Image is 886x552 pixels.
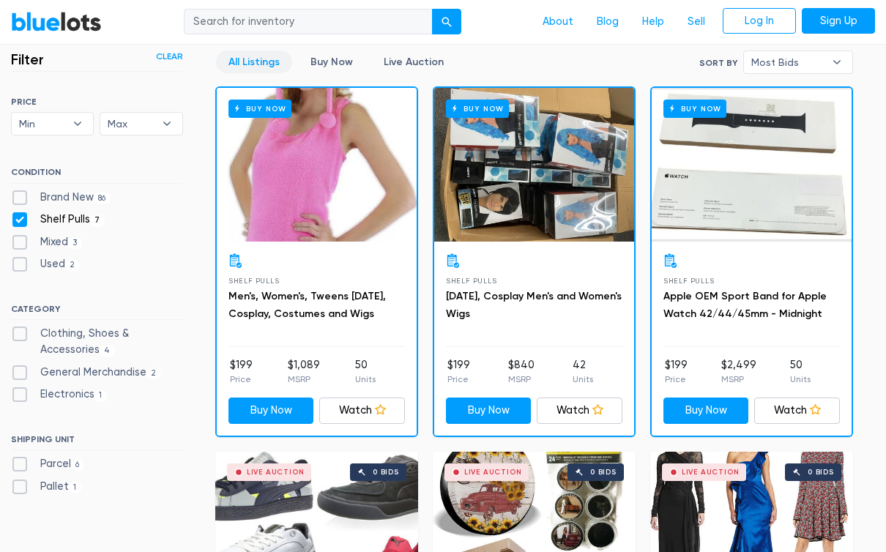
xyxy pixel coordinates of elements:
[65,261,80,272] span: 2
[663,277,715,286] span: Shelf Pulls
[11,11,102,32] a: BlueLots
[146,368,161,380] span: 2
[573,358,593,387] li: 42
[11,457,84,473] label: Parcel
[682,469,740,477] div: Live Auction
[11,168,183,184] h6: CONDITION
[11,257,80,273] label: Used
[446,291,622,321] a: [DATE], Cosplay Men's and Women's Wigs
[11,305,183,321] h6: CATEGORY
[228,291,386,321] a: Men's, Women's, Tweens [DATE], Cosplay, Costumes and Wigs
[652,89,852,242] a: Buy Now
[71,460,84,472] span: 6
[790,373,811,387] p: Units
[288,373,320,387] p: MSRP
[11,212,105,228] label: Shelf Pulls
[230,373,253,387] p: Price
[537,398,622,425] a: Watch
[90,216,105,228] span: 7
[446,100,510,119] h6: Buy Now
[355,358,376,387] li: 50
[665,358,688,387] li: $199
[216,51,292,74] a: All Listings
[228,398,314,425] a: Buy Now
[754,398,840,425] a: Watch
[508,358,535,387] li: $840
[94,193,111,205] span: 86
[446,277,497,286] span: Shelf Pulls
[108,113,154,135] span: Max
[184,9,433,35] input: Search for inventory
[630,8,676,36] a: Help
[808,469,834,477] div: 0 bids
[152,113,182,135] b: ▾
[11,51,44,69] h3: Filter
[217,89,417,242] a: Buy Now
[802,8,875,34] a: Sign Up
[156,51,183,64] a: Clear
[447,358,470,387] li: $199
[11,480,81,496] label: Pallet
[228,277,280,286] span: Shelf Pulls
[663,291,827,321] a: Apple OEM Sport Band for Apple Watch 42/44/45mm - Midnight
[68,238,82,250] span: 3
[573,373,593,387] p: Units
[319,398,405,425] a: Watch
[721,358,756,387] li: $2,499
[723,8,796,34] a: Log In
[11,235,82,251] label: Mixed
[11,327,183,358] label: Clothing, Shoes & Accessories
[62,113,93,135] b: ▾
[676,8,717,36] a: Sell
[665,373,688,387] p: Price
[94,391,107,403] span: 1
[69,482,81,494] span: 1
[11,365,161,381] label: General Merchandise
[663,398,749,425] a: Buy Now
[247,469,305,477] div: Live Auction
[371,51,456,74] a: Live Auction
[790,358,811,387] li: 50
[288,358,320,387] li: $1,089
[590,469,617,477] div: 0 bids
[508,373,535,387] p: MSRP
[663,100,727,119] h6: Buy Now
[434,89,634,242] a: Buy Now
[699,57,737,70] label: Sort By
[446,398,532,425] a: Buy Now
[11,435,183,451] h6: SHIPPING UNIT
[228,100,292,119] h6: Buy Now
[100,346,115,357] span: 4
[230,358,253,387] li: $199
[373,469,399,477] div: 0 bids
[585,8,630,36] a: Blog
[19,113,65,135] span: Min
[464,469,522,477] div: Live Auction
[751,52,824,74] span: Most Bids
[447,373,470,387] p: Price
[822,52,852,74] b: ▾
[11,387,107,403] label: Electronics
[11,190,111,206] label: Brand New
[11,97,183,108] h6: PRICE
[298,51,365,74] a: Buy Now
[721,373,756,387] p: MSRP
[355,373,376,387] p: Units
[531,8,585,36] a: About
